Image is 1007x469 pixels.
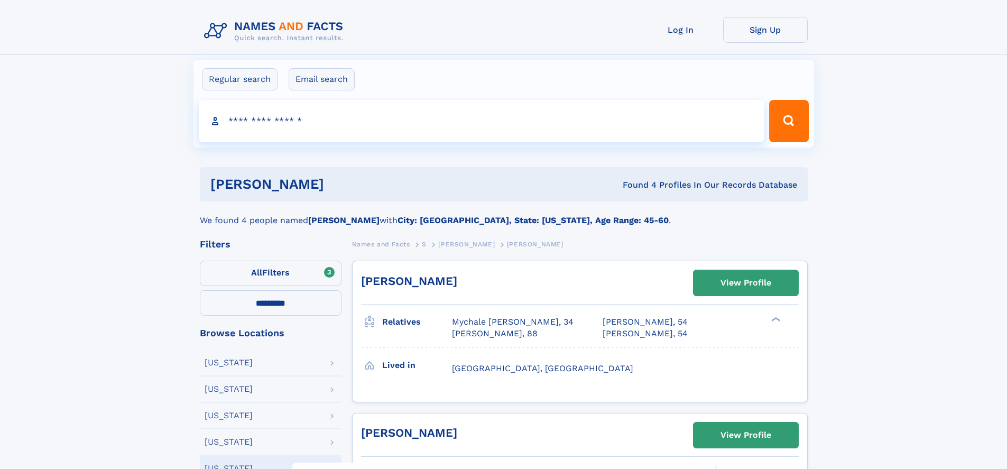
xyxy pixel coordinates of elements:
div: View Profile [720,423,771,447]
div: Browse Locations [200,328,341,338]
a: [PERSON_NAME] [361,426,457,439]
a: [PERSON_NAME], 54 [603,316,688,328]
span: [PERSON_NAME] [507,241,563,248]
label: Regular search [202,68,278,90]
div: Filters [200,240,341,249]
div: [US_STATE] [205,358,253,367]
span: [GEOGRAPHIC_DATA], [GEOGRAPHIC_DATA] [452,363,633,373]
label: Email search [289,68,355,90]
div: View Profile [720,271,771,295]
b: [PERSON_NAME] [308,215,380,225]
div: [US_STATE] [205,411,253,420]
div: ❯ [769,316,781,323]
label: Filters [200,261,341,286]
a: [PERSON_NAME] [361,274,457,288]
a: Names and Facts [352,237,410,251]
div: [US_STATE] [205,385,253,393]
div: We found 4 people named with . [200,201,808,227]
input: search input [199,100,765,142]
span: [PERSON_NAME] [438,241,495,248]
b: City: [GEOGRAPHIC_DATA], State: [US_STATE], Age Range: 45-60 [398,215,669,225]
a: Sign Up [723,17,808,43]
span: S [422,241,427,248]
a: View Profile [694,270,798,296]
a: [PERSON_NAME], 54 [603,328,688,339]
a: View Profile [694,422,798,448]
a: Log In [639,17,723,43]
img: Logo Names and Facts [200,17,352,45]
a: [PERSON_NAME] [438,237,495,251]
a: [PERSON_NAME], 88 [452,328,538,339]
h3: Relatives [382,313,452,331]
a: Mychale [PERSON_NAME], 34 [452,316,574,328]
h3: Lived in [382,356,452,374]
a: S [422,237,427,251]
div: Found 4 Profiles In Our Records Database [473,179,797,191]
h1: [PERSON_NAME] [210,178,474,191]
button: Search Button [769,100,808,142]
div: [US_STATE] [205,438,253,446]
span: All [251,268,262,278]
